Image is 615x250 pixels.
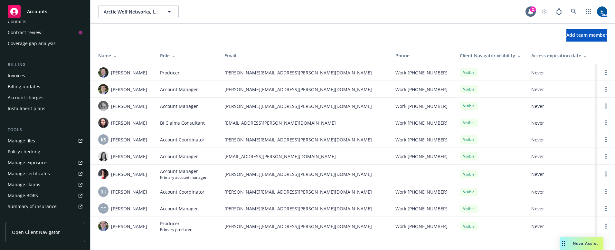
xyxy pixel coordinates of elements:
[98,151,109,161] img: photo
[530,6,536,12] div: 2
[395,223,448,230] span: Work [PHONE_NUMBER]
[531,171,592,178] span: Never
[111,205,147,212] span: [PERSON_NAME]
[111,120,147,126] span: [PERSON_NAME]
[5,179,85,190] a: Manage claims
[602,170,610,178] a: Open options
[395,86,448,93] span: Work [PHONE_NUMBER]
[8,38,56,49] div: Coverage gap analysis
[12,229,60,236] span: Open Client Navigator
[8,103,45,114] div: Installment plans
[531,205,592,212] span: Never
[395,136,448,143] span: Work [PHONE_NUMBER]
[602,69,610,76] a: Open options
[224,136,385,143] span: [PERSON_NAME][EMAIL_ADDRESS][PERSON_NAME][DOMAIN_NAME]
[111,69,147,76] span: [PERSON_NAME]
[160,52,214,59] div: Role
[538,5,551,18] a: Start snowing
[531,223,592,230] span: Never
[160,69,180,76] span: Producer
[5,127,85,133] div: Tools
[602,85,610,93] a: Open options
[602,102,610,110] a: Open options
[160,136,204,143] span: Account Coordinator
[566,32,607,38] span: Add team member
[460,52,521,59] div: Client Navigator visibility
[602,152,610,160] a: Open options
[531,120,592,126] span: Never
[101,136,106,143] span: KS
[27,9,47,14] span: Accounts
[160,168,207,175] span: Account Manager
[5,201,85,212] a: Summary of insurance
[224,188,385,195] span: [PERSON_NAME][EMAIL_ADDRESS][PERSON_NAME][DOMAIN_NAME]
[460,170,478,178] div: Visible
[395,69,448,76] span: Work [PHONE_NUMBER]
[111,188,147,195] span: [PERSON_NAME]
[160,227,192,232] span: Primary producer
[553,5,565,18] a: Report a Bug
[460,222,478,230] div: Visible
[8,201,57,212] div: Summary of insurance
[8,147,40,157] div: Policy checking
[224,153,385,160] span: [EMAIL_ADDRESS][PERSON_NAME][DOMAIN_NAME]
[460,135,478,143] div: Visible
[8,190,38,201] div: Manage BORs
[5,147,85,157] a: Policy checking
[160,188,204,195] span: Account Coordinator
[597,6,607,17] img: photo
[224,171,385,178] span: [PERSON_NAME][EMAIL_ADDRESS][PERSON_NAME][DOMAIN_NAME]
[101,205,106,212] span: TC
[602,188,610,196] a: Open options
[224,205,385,212] span: [PERSON_NAME][EMAIL_ADDRESS][PERSON_NAME][DOMAIN_NAME]
[5,136,85,146] a: Manage files
[224,52,385,59] div: Email
[160,205,198,212] span: Account Manager
[5,158,85,168] a: Manage exposures
[560,237,568,250] div: Drag to move
[111,223,147,230] span: [PERSON_NAME]
[5,16,85,27] a: Contacts
[602,222,610,230] a: Open options
[160,153,198,160] span: Account Manager
[98,169,109,179] img: photo
[395,52,449,59] div: Phone
[395,153,448,160] span: Work [PHONE_NUMBER]
[531,136,592,143] span: Never
[460,188,478,196] div: Visible
[98,5,179,18] button: Arctic Wolf Networks, Inc.
[111,136,147,143] span: [PERSON_NAME]
[531,52,592,59] div: Access expiration date
[460,205,478,213] div: Visible
[8,92,43,103] div: Account charges
[5,71,85,81] a: Invoices
[5,38,85,49] a: Coverage gap analysis
[98,52,150,59] div: Name
[5,82,85,92] a: Billing updates
[573,241,598,246] span: Nova Assist
[531,103,592,110] span: Never
[531,86,592,93] span: Never
[602,136,610,143] a: Open options
[98,84,109,94] img: photo
[566,29,607,42] button: Add team member
[5,27,85,38] a: Contract review
[460,68,478,76] div: Visible
[224,223,385,230] span: [PERSON_NAME][EMAIL_ADDRESS][PERSON_NAME][DOMAIN_NAME]
[460,119,478,127] div: Visible
[224,69,385,76] span: [PERSON_NAME][EMAIL_ADDRESS][PERSON_NAME][DOMAIN_NAME]
[111,103,147,110] span: [PERSON_NAME]
[100,188,106,195] span: RK
[460,152,478,160] div: Visible
[160,175,207,180] span: Primary account manager
[98,118,109,128] img: photo
[602,119,610,127] a: Open options
[8,71,25,81] div: Invoices
[8,158,49,168] div: Manage exposures
[8,136,35,146] div: Manage files
[8,179,40,190] div: Manage claims
[395,205,448,212] span: Work [PHONE_NUMBER]
[567,5,580,18] a: Search
[531,69,592,76] span: Never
